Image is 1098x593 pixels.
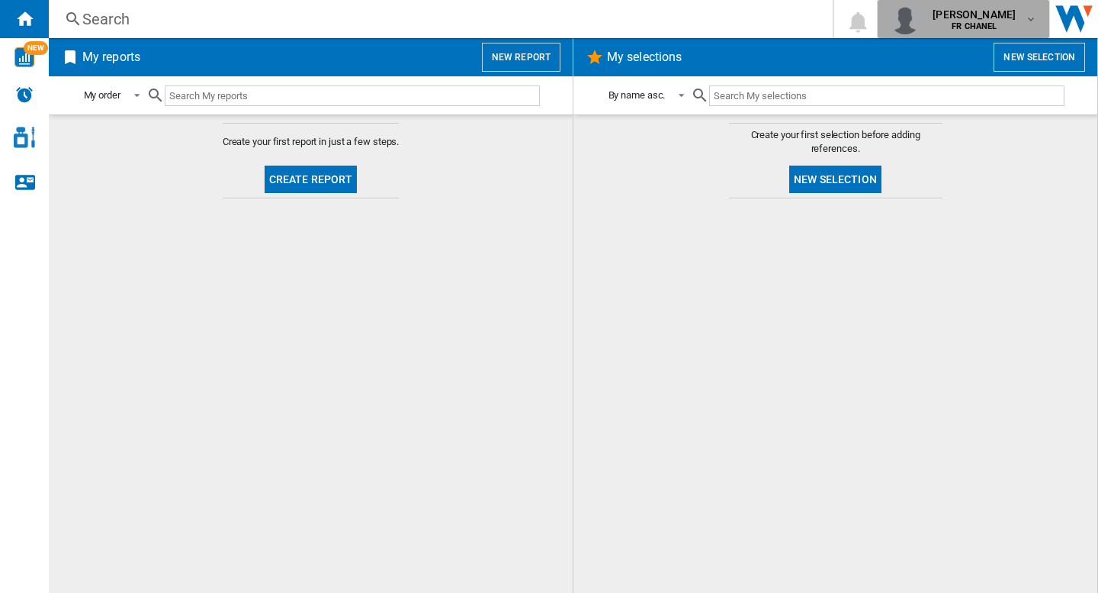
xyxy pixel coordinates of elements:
button: New selection [789,166,881,193]
img: alerts-logo.svg [15,85,34,104]
img: wise-card.svg [14,47,34,67]
span: Create your first report in just a few steps. [223,135,400,149]
button: New report [482,43,560,72]
h2: My selections [604,43,685,72]
div: My order [84,89,120,101]
div: Search [82,8,793,30]
h2: My reports [79,43,143,72]
img: cosmetic-logo.svg [14,127,35,148]
span: [PERSON_NAME] [933,7,1016,22]
button: New selection [994,43,1085,72]
input: Search My selections [709,85,1064,106]
span: NEW [24,41,48,55]
span: Create your first selection before adding references. [729,128,942,156]
img: profile.jpg [890,4,920,34]
b: FR CHANEL [952,21,997,31]
div: By name asc. [608,89,666,101]
input: Search My reports [165,85,540,106]
button: Create report [265,166,358,193]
